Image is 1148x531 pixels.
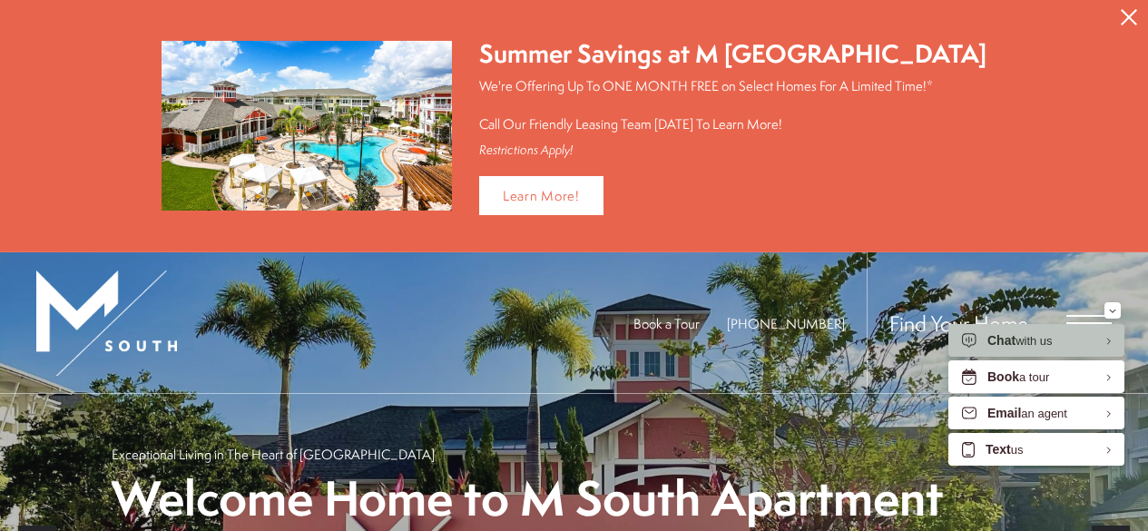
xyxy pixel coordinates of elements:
a: Learn More! [479,176,603,215]
a: Book a Tour [633,314,700,333]
span: [PHONE_NUMBER] [727,314,845,333]
a: Find Your Home [889,309,1028,338]
img: MSouth [36,270,177,376]
button: Open Menu [1066,315,1112,331]
div: Restrictions Apply! [479,143,986,158]
a: Call Us at 813-570-8014 [727,314,845,333]
p: We're Offering Up To ONE MONTH FREE on Select Homes For A Limited Time!* Call Our Friendly Leasin... [479,76,986,133]
div: Summer Savings at M [GEOGRAPHIC_DATA] [479,36,986,72]
p: Exceptional Living in The Heart of [GEOGRAPHIC_DATA] [112,445,435,464]
img: Summer Savings at M South Apartments [162,41,452,211]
